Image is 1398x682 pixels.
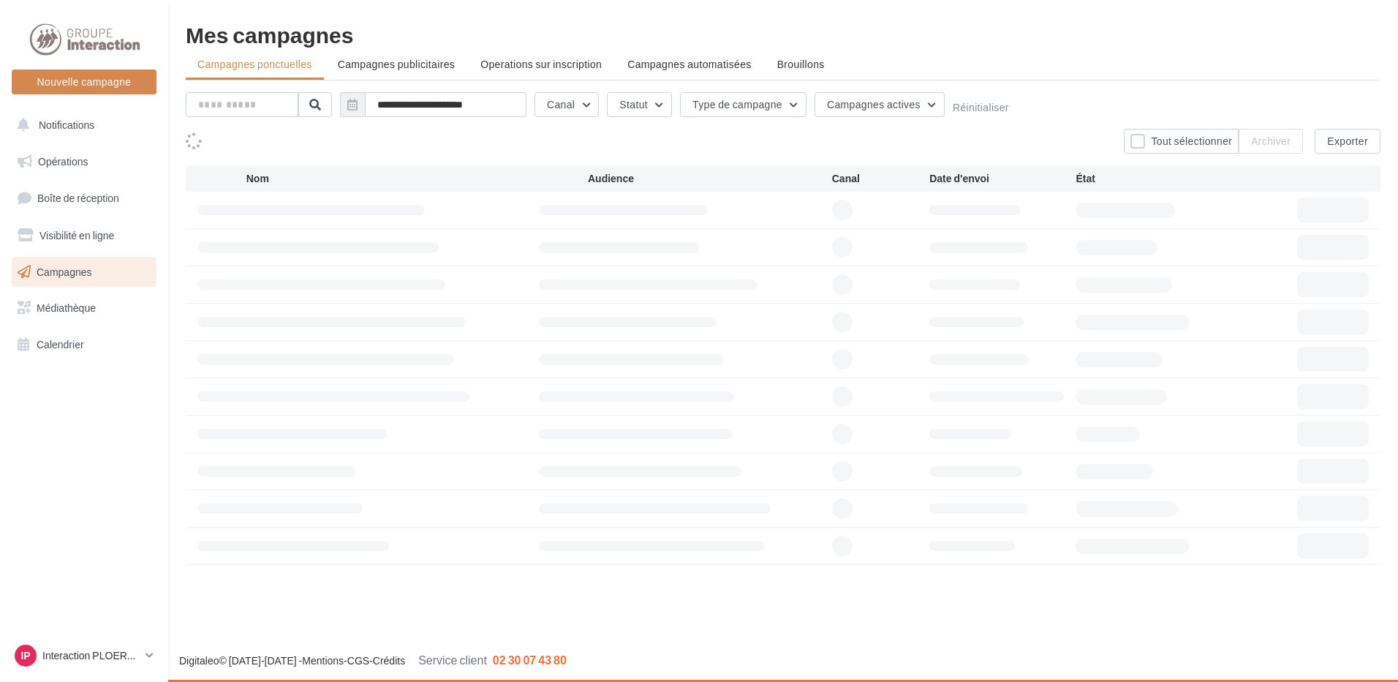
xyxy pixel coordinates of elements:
[827,98,921,110] span: Campagnes actives
[1124,129,1239,154] button: Tout sélectionner
[38,155,88,168] span: Opérations
[627,58,751,70] span: Campagnes automatisées
[588,171,832,186] div: Audience
[9,220,159,251] a: Visibilité en ligne
[186,23,1380,45] div: Mes campagnes
[680,92,806,117] button: Type de campagne
[179,654,567,667] span: © [DATE]-[DATE] - - -
[20,648,30,663] span: IP
[9,329,159,360] a: Calendrier
[37,338,84,351] span: Calendrier
[480,58,602,70] span: Operations sur inscription
[347,654,369,667] a: CGS
[832,171,929,186] div: Canal
[37,265,92,277] span: Campagnes
[12,642,156,670] a: IP Interaction PLOERMEL
[1315,129,1380,154] button: Exporter
[777,58,825,70] span: Brouillons
[39,229,114,241] span: Visibilité en ligne
[302,654,344,667] a: Mentions
[37,301,96,314] span: Médiathèque
[9,146,159,177] a: Opérations
[1239,129,1303,154] button: Archiver
[953,102,1009,113] button: Réinitialiser
[929,171,1076,186] div: Date d'envoi
[534,92,599,117] button: Canal
[12,70,156,94] button: Nouvelle campagne
[9,257,159,288] a: Campagnes
[373,654,405,667] a: Crédits
[246,171,588,186] div: Nom
[418,653,487,667] span: Service client
[39,119,94,131] span: Notifications
[815,92,945,117] button: Campagnes actives
[9,293,159,323] a: Médiathèque
[9,182,159,214] a: Boîte de réception
[1076,171,1222,186] div: État
[9,110,154,140] button: Notifications
[493,653,567,667] span: 02 30 07 43 80
[42,648,140,663] p: Interaction PLOERMEL
[607,92,672,117] button: Statut
[338,58,455,70] span: Campagnes publicitaires
[179,654,219,667] a: Digitaleo
[37,192,119,204] span: Boîte de réception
